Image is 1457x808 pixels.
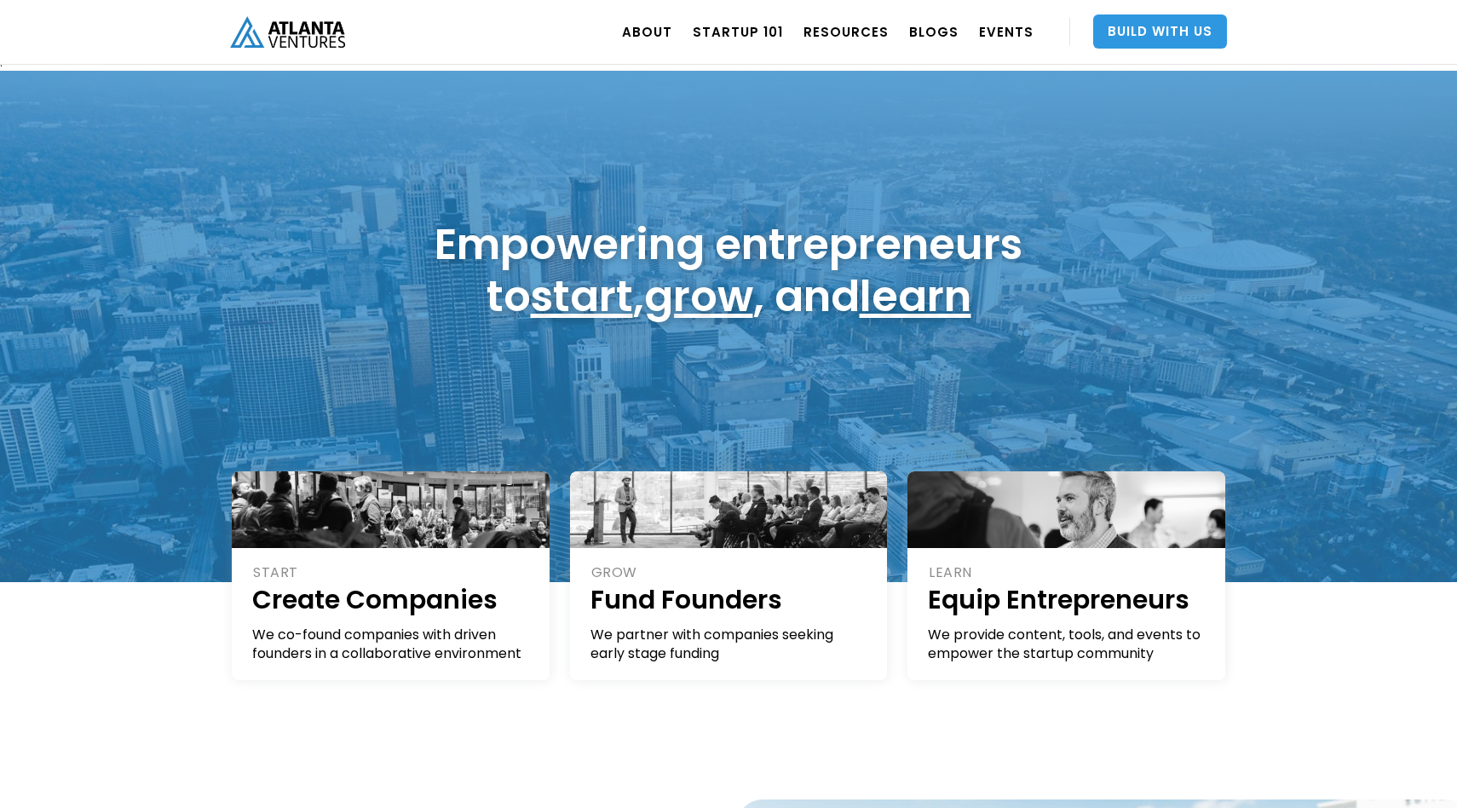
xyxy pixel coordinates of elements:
a: RESOURCES [803,8,889,55]
a: start [531,266,633,326]
a: Build With Us [1093,14,1227,49]
h1: Create Companies [252,582,531,617]
a: learn [860,266,971,326]
a: Startup 101 [693,8,783,55]
div: LEARN [929,563,1206,582]
a: LEARNEquip EntrepreneursWe provide content, tools, and events to empower the startup community [907,471,1225,680]
div: GROW [591,563,869,582]
h1: Equip Entrepreneurs [928,582,1206,617]
a: EVENTS [979,8,1034,55]
div: START [253,563,531,582]
h1: Fund Founders [590,582,869,617]
a: GROWFund FoundersWe partner with companies seeking early stage funding [570,471,888,680]
h1: Empowering entrepreneurs to , , and [435,218,1022,322]
a: ABOUT [622,8,672,55]
a: BLOGS [909,8,959,55]
div: We partner with companies seeking early stage funding [590,626,869,663]
a: STARTCreate CompaniesWe co-found companies with driven founders in a collaborative environment [232,471,550,680]
a: grow [644,266,753,326]
div: We provide content, tools, and events to empower the startup community [928,626,1206,663]
div: We co-found companies with driven founders in a collaborative environment [252,626,531,663]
